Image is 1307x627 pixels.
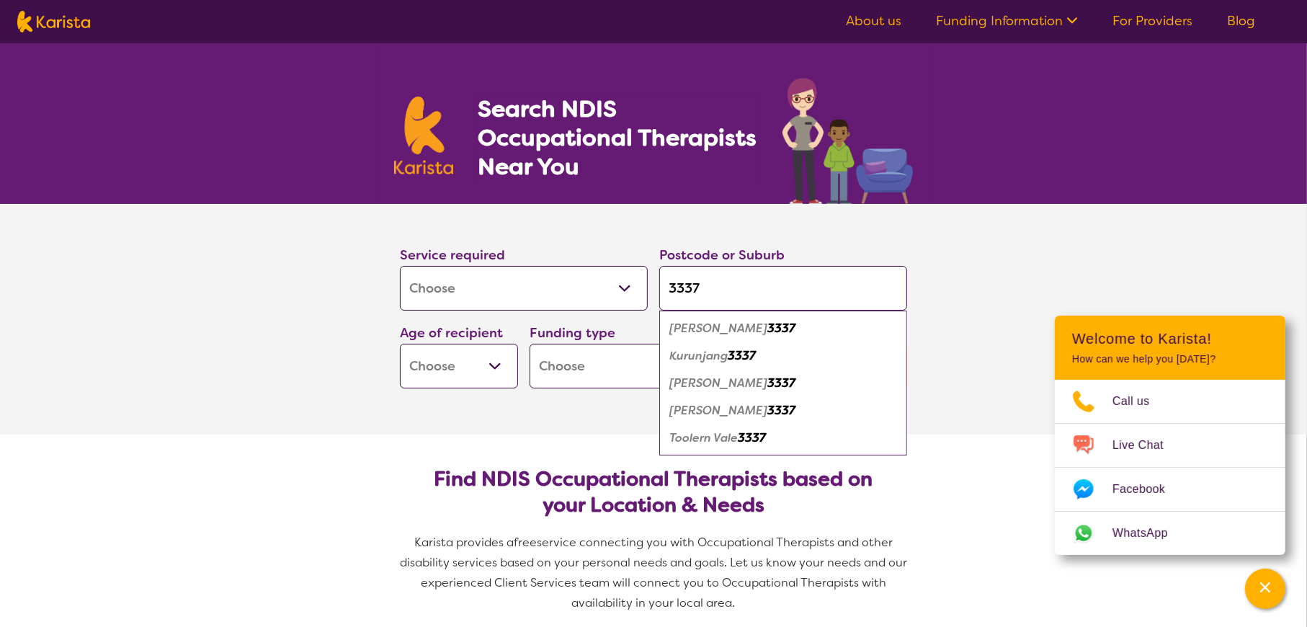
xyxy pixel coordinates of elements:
span: Facebook [1112,479,1182,500]
em: 3337 [738,430,766,445]
span: Live Chat [1112,435,1181,456]
ul: Choose channel [1055,380,1285,555]
label: Service required [400,246,505,264]
em: Toolern Vale [669,430,738,445]
span: free [514,535,537,550]
div: Channel Menu [1055,316,1285,555]
a: Web link opens in a new tab. [1055,512,1285,555]
a: For Providers [1112,12,1192,30]
span: Karista provides a [414,535,514,550]
em: [PERSON_NAME] [669,403,767,418]
em: [PERSON_NAME] [669,321,767,336]
h2: Find NDIS Occupational Therapists based on your Location & Needs [411,466,896,518]
div: Melton West 3337 [666,397,900,424]
em: [PERSON_NAME] [669,375,767,391]
label: Age of recipient [400,324,503,342]
a: About us [846,12,901,30]
input: Type [659,266,907,311]
img: Karista logo [394,97,453,174]
img: occupational-therapy [782,78,913,204]
em: 3337 [728,348,756,363]
span: Call us [1112,391,1167,412]
button: Channel Menu [1245,569,1285,609]
h2: Welcome to Karista! [1072,330,1268,347]
label: Funding type [530,324,615,342]
div: Kurunjang 3337 [666,342,900,370]
div: Toolern Vale 3337 [666,424,900,452]
em: 3337 [767,321,795,336]
div: Melton 3337 [666,370,900,397]
img: Karista logo [17,11,90,32]
span: service connecting you with Occupational Therapists and other disability services based on your p... [400,535,910,610]
a: Blog [1227,12,1255,30]
h1: Search NDIS Occupational Therapists Near You [478,94,758,181]
p: How can we help you [DATE]? [1072,353,1268,365]
em: 3337 [767,403,795,418]
em: 3337 [767,375,795,391]
span: WhatsApp [1112,522,1185,544]
label: Postcode or Suburb [659,246,785,264]
em: Kurunjang [669,348,728,363]
div: Harkness 3337 [666,315,900,342]
a: Funding Information [936,12,1078,30]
